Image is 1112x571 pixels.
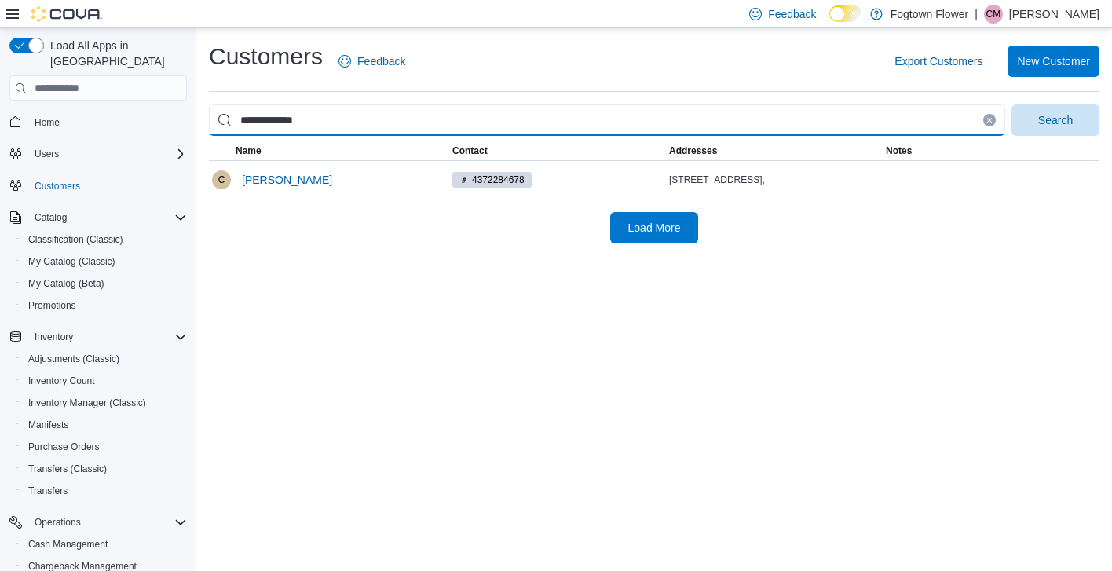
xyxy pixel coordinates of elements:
[236,164,338,196] button: [PERSON_NAME]
[22,459,113,478] a: Transfers (Classic)
[22,350,187,368] span: Adjustments (Classic)
[22,296,82,315] a: Promotions
[28,513,187,532] span: Operations
[22,459,187,478] span: Transfers (Classic)
[44,38,187,69] span: Load All Apps in [GEOGRAPHIC_DATA]
[28,375,95,387] span: Inventory Count
[22,415,187,434] span: Manifests
[22,535,187,554] span: Cash Management
[1038,112,1073,128] span: Search
[28,277,104,290] span: My Catalog (Beta)
[16,348,193,370] button: Adjustments (Classic)
[3,326,193,348] button: Inventory
[31,6,102,22] img: Cova
[28,208,187,227] span: Catalog
[16,480,193,502] button: Transfers
[22,372,101,390] a: Inventory Count
[22,230,187,249] span: Classification (Classic)
[22,274,187,293] span: My Catalog (Beta)
[28,328,79,346] button: Inventory
[3,207,193,229] button: Catalog
[22,372,187,390] span: Inventory Count
[28,208,73,227] button: Catalog
[452,145,488,157] span: Contact
[28,397,146,409] span: Inventory Manager (Classic)
[829,22,830,23] span: Dark Mode
[28,112,187,131] span: Home
[829,5,862,22] input: Dark Mode
[35,516,81,529] span: Operations
[28,299,76,312] span: Promotions
[28,538,108,551] span: Cash Management
[768,6,816,22] span: Feedback
[212,170,231,189] div: Chavez
[3,174,193,197] button: Customers
[35,148,59,160] span: Users
[16,273,193,295] button: My Catalog (Beta)
[28,177,86,196] a: Customers
[610,212,698,243] button: Load More
[22,350,126,368] a: Adjustments (Classic)
[1017,53,1090,69] span: New Customer
[16,414,193,436] button: Manifests
[16,392,193,414] button: Inventory Manager (Classic)
[975,5,978,24] p: |
[472,173,525,187] span: 4372284678
[22,535,114,554] a: Cash Management
[35,331,73,343] span: Inventory
[894,53,982,69] span: Export Customers
[22,437,187,456] span: Purchase Orders
[236,145,262,157] span: Name
[891,5,969,24] p: Fogtown Flower
[357,53,405,69] span: Feedback
[22,415,75,434] a: Manifests
[22,393,152,412] a: Inventory Manager (Classic)
[628,220,681,236] span: Load More
[35,116,60,129] span: Home
[28,328,187,346] span: Inventory
[332,46,412,77] a: Feedback
[16,295,193,317] button: Promotions
[16,458,193,480] button: Transfers (Classic)
[3,511,193,533] button: Operations
[22,481,74,500] a: Transfers
[22,252,122,271] a: My Catalog (Classic)
[16,251,193,273] button: My Catalog (Classic)
[1011,104,1099,136] button: Search
[28,233,123,246] span: Classification (Classic)
[218,170,225,189] span: C
[209,41,323,72] h1: Customers
[1009,5,1099,24] p: [PERSON_NAME]
[669,174,880,186] div: [STREET_ADDRESS],
[28,176,187,196] span: Customers
[28,485,68,497] span: Transfers
[22,252,187,271] span: My Catalog (Classic)
[22,481,187,500] span: Transfers
[22,393,187,412] span: Inventory Manager (Classic)
[984,5,1003,24] div: Cameron McCrae
[1008,46,1099,77] button: New Customer
[16,370,193,392] button: Inventory Count
[35,180,80,192] span: Customers
[28,441,100,453] span: Purchase Orders
[35,211,67,224] span: Catalog
[986,5,1001,24] span: CM
[3,110,193,133] button: Home
[28,419,68,431] span: Manifests
[28,145,65,163] button: Users
[28,113,66,132] a: Home
[28,513,87,532] button: Operations
[22,274,111,293] a: My Catalog (Beta)
[888,46,989,77] button: Export Customers
[242,172,332,188] span: [PERSON_NAME]
[983,114,996,126] button: Clear input
[22,437,106,456] a: Purchase Orders
[452,172,532,188] span: 4372284678
[22,230,130,249] a: Classification (Classic)
[28,145,187,163] span: Users
[3,143,193,165] button: Users
[22,296,187,315] span: Promotions
[669,145,717,157] span: Addresses
[16,229,193,251] button: Classification (Classic)
[16,436,193,458] button: Purchase Orders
